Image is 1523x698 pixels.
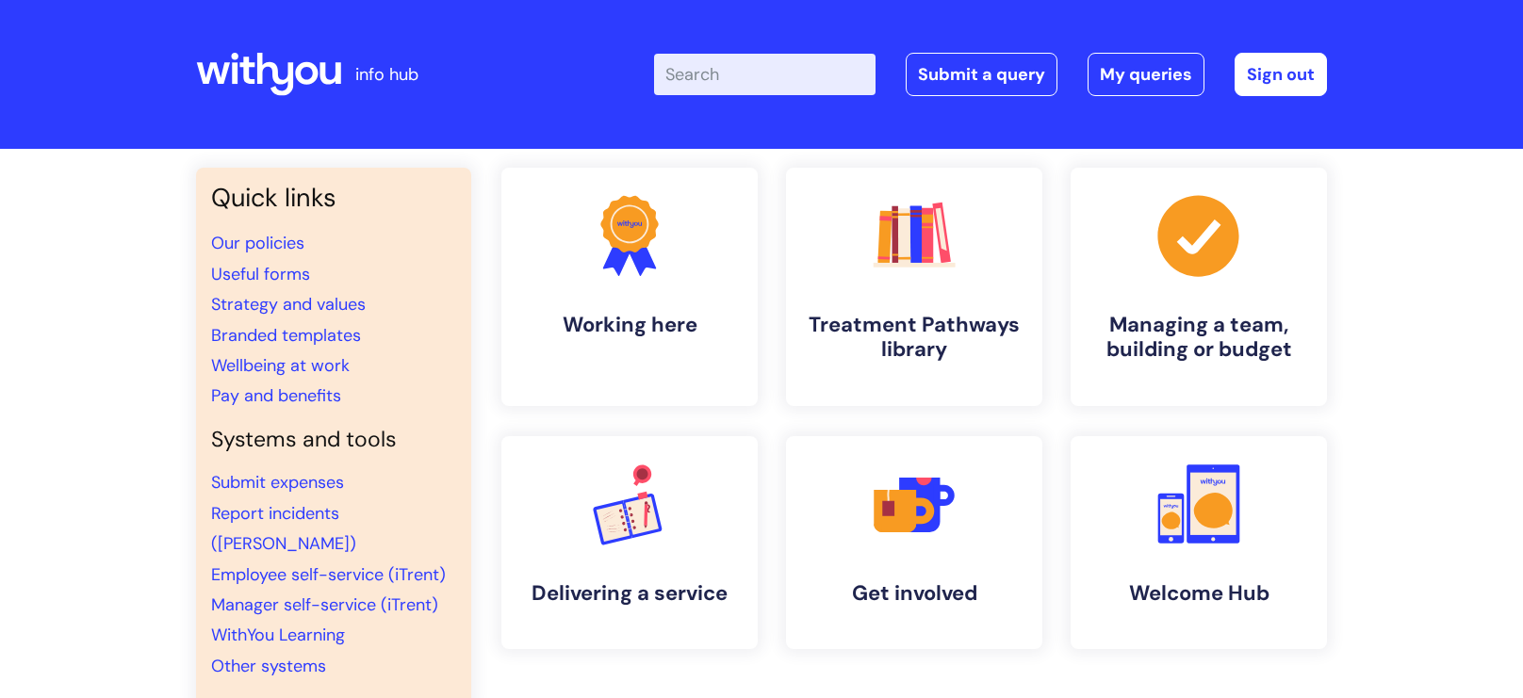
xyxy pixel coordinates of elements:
[501,168,758,406] a: Working here
[211,563,446,586] a: Employee self-service (iTrent)
[516,313,743,337] h4: Working here
[211,384,341,407] a: Pay and benefits
[211,354,350,377] a: Wellbeing at work
[1235,53,1327,96] a: Sign out
[211,293,366,316] a: Strategy and values
[211,593,438,616] a: Manager self-service (iTrent)
[211,183,456,213] h3: Quick links
[211,263,310,285] a: Useful forms
[211,655,326,677] a: Other systems
[1071,436,1327,649] a: Welcome Hub
[654,53,1327,96] div: | -
[1086,581,1312,606] h4: Welcome Hub
[1071,168,1327,406] a: Managing a team, building or budget
[654,54,876,95] input: Search
[211,427,456,453] h4: Systems and tools
[801,313,1027,363] h4: Treatment Pathways library
[801,581,1027,606] h4: Get involved
[1088,53,1204,96] a: My queries
[211,471,344,494] a: Submit expenses
[501,436,758,649] a: Delivering a service
[355,59,418,89] p: info hub
[211,502,356,555] a: Report incidents ([PERSON_NAME])
[786,436,1042,649] a: Get involved
[1086,313,1312,363] h4: Managing a team, building or budget
[211,324,361,347] a: Branded templates
[211,624,345,646] a: WithYou Learning
[906,53,1057,96] a: Submit a query
[211,232,304,254] a: Our policies
[516,581,743,606] h4: Delivering a service
[786,168,1042,406] a: Treatment Pathways library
